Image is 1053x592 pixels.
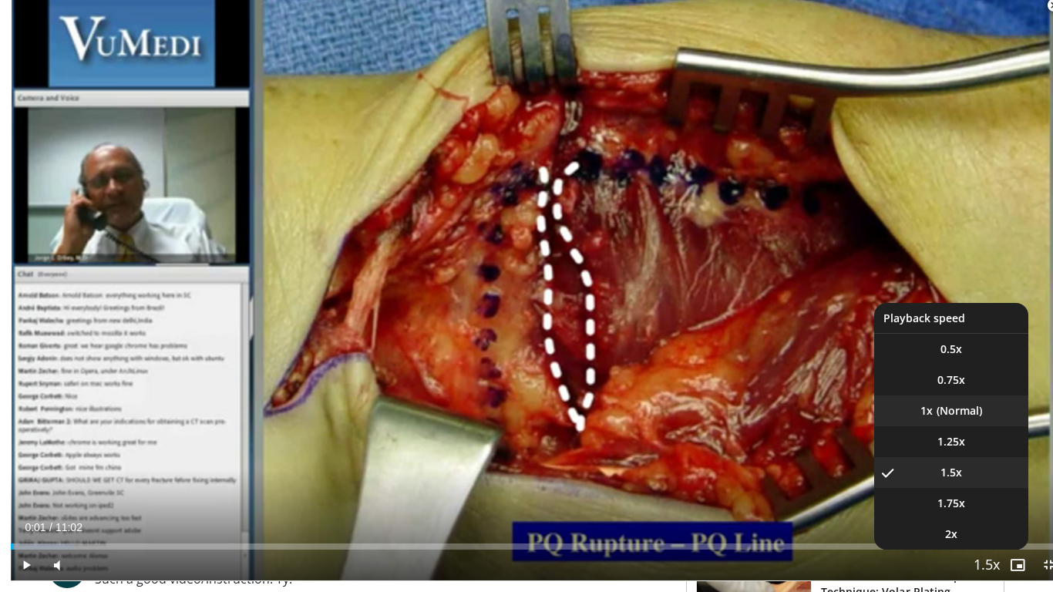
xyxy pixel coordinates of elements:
[25,521,45,533] span: 0:01
[1002,550,1033,580] button: Enable picture-in-picture mode
[971,550,1002,580] button: Playback Rate
[42,550,72,580] button: Mute
[940,465,962,480] span: 1.5x
[937,434,965,449] span: 1.25x
[940,341,962,357] span: 0.5x
[937,372,965,388] span: 0.75x
[937,496,965,511] span: 1.75x
[56,521,82,533] span: 11:02
[49,521,52,533] span: /
[945,526,957,542] span: 2x
[920,403,933,419] span: 1x
[11,550,42,580] button: Play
